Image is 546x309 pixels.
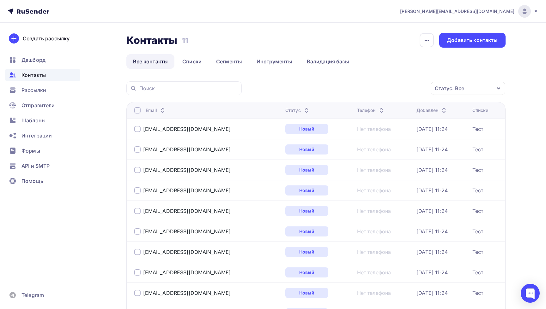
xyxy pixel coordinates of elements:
a: Новый [285,165,328,175]
a: [EMAIL_ADDRESS][DOMAIN_NAME] [143,269,231,276]
a: [DATE] 11:24 [416,290,448,296]
div: Статус: Все [435,85,464,92]
a: Новый [285,144,328,154]
span: Шаблоны [21,117,45,124]
a: Нет телефона [357,249,391,255]
a: [DATE] 11:24 [416,228,448,235]
div: Тест [472,290,483,296]
div: Новый [285,267,328,277]
a: Формы [5,144,80,157]
a: Инструменты [250,54,299,69]
div: Статус [285,107,310,114]
a: Новый [285,288,328,298]
span: Контакты [21,71,46,79]
a: Нет телефона [357,187,391,194]
div: Email [146,107,167,114]
span: API и SMTP [21,162,50,170]
a: Контакты [5,69,80,81]
a: Нет телефона [357,146,391,153]
a: [DATE] 11:24 [416,167,448,173]
a: [EMAIL_ADDRESS][DOMAIN_NAME] [143,126,231,132]
a: Все контакты [126,54,175,69]
a: Тест [472,187,483,194]
a: Сегменты [209,54,249,69]
a: [EMAIL_ADDRESS][DOMAIN_NAME] [143,167,231,173]
a: Отправители [5,99,80,112]
a: [DATE] 11:24 [416,208,448,214]
a: Тест [472,228,483,235]
div: Новый [285,206,328,216]
a: [DATE] 11:24 [416,187,448,194]
a: [EMAIL_ADDRESS][DOMAIN_NAME] [143,146,231,153]
span: Помощь [21,177,43,185]
a: Шаблоны [5,114,80,127]
a: Новый [285,247,328,257]
a: Нет телефона [357,167,391,173]
a: Нет телефона [357,290,391,296]
a: [DATE] 11:24 [416,249,448,255]
a: [PERSON_NAME][EMAIL_ADDRESS][DOMAIN_NAME] [400,5,538,18]
div: Телефон [357,107,385,114]
a: [EMAIL_ADDRESS][DOMAIN_NAME] [143,228,231,235]
a: [DATE] 11:24 [416,269,448,276]
div: Тест [472,208,483,214]
span: Рассылки [21,86,46,94]
div: Новый [285,185,328,195]
div: Нет телефона [357,208,391,214]
a: Новый [285,226,328,236]
div: [EMAIL_ADDRESS][DOMAIN_NAME] [143,290,231,296]
h2: Контакты [126,34,178,47]
span: Telegram [21,291,44,299]
div: Тест [472,126,483,132]
div: Добавлен [416,107,448,114]
a: Рассылки [5,84,80,96]
a: Дашборд [5,54,80,66]
a: [EMAIL_ADDRESS][DOMAIN_NAME] [143,249,231,255]
a: Тест [472,249,483,255]
a: Нет телефона [357,228,391,235]
a: [DATE] 11:24 [416,146,448,153]
a: Тест [472,167,483,173]
span: Интеграции [21,132,52,139]
a: Нет телефона [357,269,391,276]
a: [DATE] 11:24 [416,126,448,132]
div: Списки [472,107,488,114]
a: Нет телефона [357,126,391,132]
input: Поиск [139,85,238,92]
span: [PERSON_NAME][EMAIL_ADDRESS][DOMAIN_NAME] [400,8,514,15]
div: [EMAIL_ADDRESS][DOMAIN_NAME] [143,208,231,214]
a: Списки [176,54,208,69]
a: Новый [285,124,328,134]
a: Тест [472,146,483,153]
